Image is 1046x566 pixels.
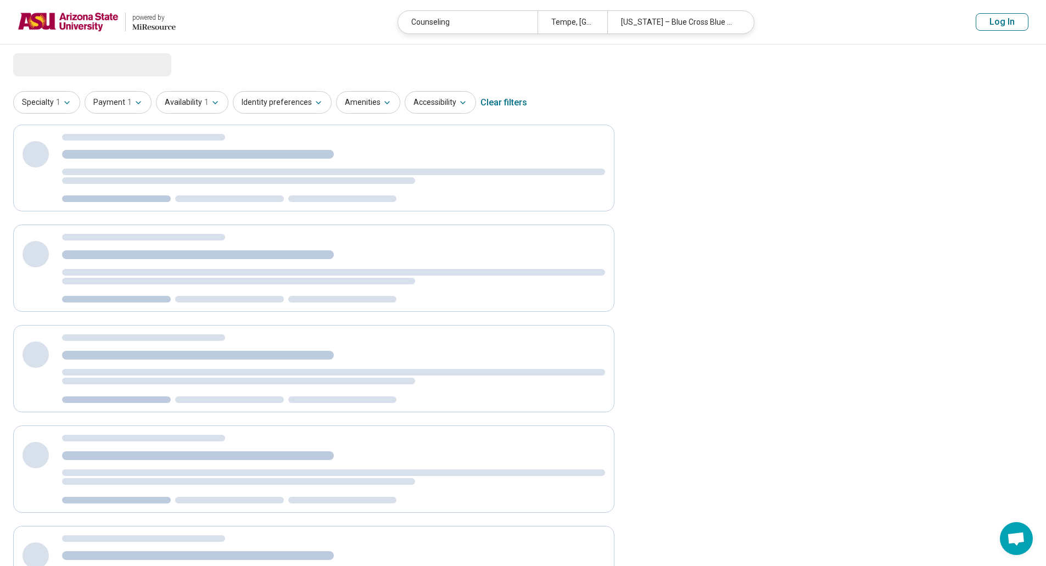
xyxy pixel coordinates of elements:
span: 1 [204,97,209,108]
span: 1 [127,97,132,108]
a: Arizona State Universitypowered by [18,9,176,35]
button: Log In [976,13,1028,31]
img: Arizona State University [18,9,119,35]
button: Availability1 [156,91,228,114]
button: Accessibility [405,91,476,114]
button: Amenities [336,91,400,114]
div: [US_STATE] – Blue Cross Blue Shield [607,11,747,33]
span: Loading... [13,53,105,75]
div: Tempe, [GEOGRAPHIC_DATA] [538,11,607,33]
div: Clear filters [480,89,527,116]
button: Specialty1 [13,91,80,114]
span: 1 [56,97,60,108]
div: Counseling [398,11,538,33]
button: Payment1 [85,91,152,114]
div: Open chat [1000,522,1033,555]
button: Identity preferences [233,91,332,114]
div: powered by [132,13,176,23]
